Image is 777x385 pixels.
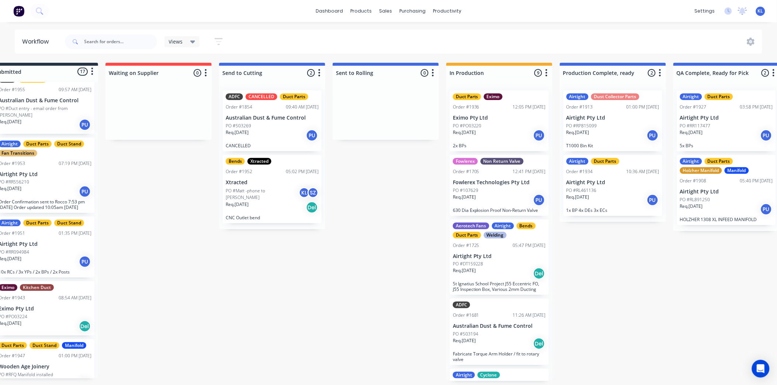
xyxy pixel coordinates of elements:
div: Eximo [484,93,503,100]
div: PU [79,119,91,131]
div: AirtightDuct PartsOrder #193410:36 AM [DATE]Airtight Pty LtdPO #RL461136Req.[DATE]PU1x BP 4x DEs ... [563,155,662,216]
div: PU [760,203,772,215]
p: Fowlerex Technologies Pty Ltd [453,179,546,186]
p: Req. [DATE] [453,129,476,136]
div: AirtightDuct PartsHolzher ManifoldManifoldOrder #190805:40 PM [DATE]Airtight Pty LtdPO #RL891250R... [677,155,776,225]
p: PO #RL461136 [566,187,597,194]
div: PU [306,130,318,141]
p: St Ignatius School Project J55 Eccentric FO, J55 Inspection Box, Various 2mm Ducting [453,281,546,292]
div: 03:58 PM [DATE] [740,104,773,110]
p: 630 Dia Explosion Proof Non-Return Valve [453,207,546,213]
p: PO #503269 [226,123,251,129]
div: Order #1934 [566,168,593,175]
div: AirtightDuct PartsOrder #192703:58 PM [DATE]Airtight Pty LtdPO #RR117477Req.[DATE]PU5x BPs [677,90,776,151]
p: Airtight Pty Ltd [453,253,546,259]
div: Order #1854 [226,104,252,110]
div: Aerotech FansAirtightBendsDuct PartsWeldingOrder #172505:47 PM [DATE]Airtight Pty LtdPO #DT159228... [450,220,549,295]
div: Duct Stand [30,342,59,349]
div: PU [533,130,545,141]
p: CNC Outlet bend [226,215,319,220]
div: ADFC [226,93,243,100]
div: Bends [226,158,245,165]
div: Workflow [22,37,52,46]
div: productivity [429,6,465,17]
div: Order #1908 [680,178,707,184]
p: T1000 Bin Kit [566,143,659,148]
div: 05:40 PM [DATE] [740,178,773,184]
div: Duct Parts [280,93,308,100]
p: 1x BP 4x DEs 3x ECs [566,207,659,213]
div: Duct Parts [591,158,620,165]
p: PO #503194 [453,331,478,337]
div: Duct Parts [23,220,52,226]
div: PU [79,186,91,197]
div: Airtight [566,158,589,165]
div: Order #1936 [453,104,479,110]
div: Fowlerex [453,158,478,165]
div: Airtight [492,223,514,229]
p: Req. [DATE] [680,203,703,210]
div: Duct Stand [54,220,84,226]
div: Duct Stand [54,141,84,147]
div: Del [533,268,545,279]
img: Factory [13,6,24,17]
div: 09:40 AM [DATE] [286,104,319,110]
div: Holzher Manifold [680,167,722,174]
div: PU [647,130,659,141]
div: Del [79,320,91,332]
input: Search for orders... [84,34,157,49]
p: Xtracted [226,179,319,186]
div: Duct PartsEximoOrder #193612:05 PM [DATE]Eximo Pty LtdPO #PO03220Req.[DATE]PU2x BPs [450,90,549,151]
div: Order #1913 [566,104,593,110]
div: sales [375,6,396,17]
div: ADFCOrder #168111:26 AM [DATE]Australian Dust & Fume ControlPO #503194Req.[DATE]DelFabricate Torq... [450,299,549,365]
div: Aerotech Fans [453,223,489,229]
div: 12:41 PM [DATE] [513,168,546,175]
p: Fabricate Torque Arm Holder / fit to rotary valve [453,351,546,362]
a: dashboard [312,6,347,17]
div: settings [691,6,719,17]
p: Req. [DATE] [680,129,703,136]
div: 11:26 AM [DATE] [513,312,546,319]
p: HOLZHER 1308 XL INFEED MANIFOLD [680,217,773,222]
div: Duct Parts [453,232,481,238]
p: Airtight Pty Ltd [566,115,659,121]
p: Req. [DATE] [453,194,476,200]
div: PU [760,130,772,141]
p: Req. [DATE] [453,337,476,344]
div: Airtight [453,372,475,378]
div: Bends [517,223,536,229]
div: Open Intercom Messenger [752,360,770,378]
div: PU [79,256,91,268]
div: 01:35 PM [DATE] [59,230,91,237]
div: AirtightDust Collector PartsOrder #191301:00 PM [DATE]Airtight Pty LtdPO #RP815099Req.[DATE]PUT10... [563,90,662,151]
div: 05:47 PM [DATE] [513,242,546,249]
p: Australian Dust & Fume Control [226,115,319,121]
p: Req. [DATE] [566,129,589,136]
div: Airtight [680,93,702,100]
div: Del [533,338,545,350]
p: PO #RR117477 [680,123,711,129]
div: Airtight [566,93,589,100]
p: Req. [DATE] [226,129,249,136]
p: Eximo Pty Ltd [453,115,546,121]
div: Order #1952 [226,168,252,175]
div: Order #1705 [453,168,479,175]
p: PO #Matt -phone to [PERSON_NAME] [226,188,299,201]
div: ADFC [453,302,470,308]
div: 12:05 PM [DATE] [513,104,546,110]
p: PO #PO03220 [453,123,482,129]
p: 2x BPs [453,143,546,148]
div: CANCELLED [246,93,277,100]
div: 09:57 AM [DATE] [59,86,91,93]
div: 05:02 PM [DATE] [286,168,319,175]
div: 07:19 PM [DATE] [59,160,91,167]
span: KL [758,8,763,14]
div: Dust Collector Parts [591,93,639,100]
div: Del [306,202,318,213]
p: PO #DT159228 [453,261,483,267]
p: CANCELLED [226,143,319,148]
div: Welding [484,232,507,238]
p: Req. [DATE] [566,194,589,200]
p: PO #RL891250 [680,196,710,203]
